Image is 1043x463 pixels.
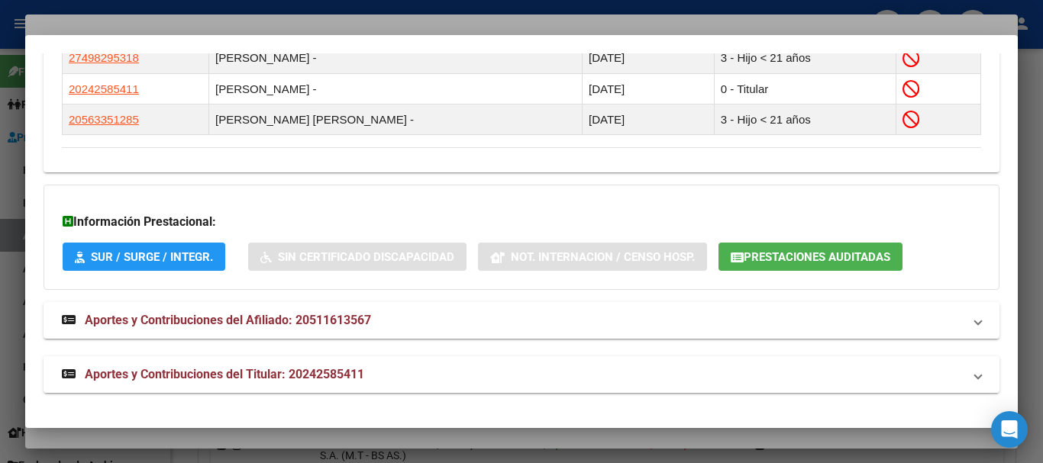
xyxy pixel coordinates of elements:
[278,250,454,264] span: Sin Certificado Discapacidad
[85,313,371,327] span: Aportes y Contribuciones del Afiliado: 20511613567
[583,74,715,104] td: [DATE]
[248,243,467,271] button: Sin Certificado Discapacidad
[744,250,890,264] span: Prestaciones Auditadas
[69,113,139,126] span: 20563351285
[63,243,225,271] button: SUR / SURGE / INTEGR.
[69,82,139,95] span: 20242585411
[714,104,896,135] td: 3 - Hijo < 21 años
[85,367,364,381] span: Aportes y Contribuciones del Titular: 20242585411
[714,74,896,104] td: 0 - Titular
[44,356,999,393] mat-expansion-panel-header: Aportes y Contribuciones del Titular: 20242585411
[714,43,896,73] td: 3 - Hijo < 21 años
[63,213,980,231] h3: Información Prestacional:
[44,302,999,339] mat-expansion-panel-header: Aportes y Contribuciones del Afiliado: 20511613567
[208,74,582,104] td: [PERSON_NAME] -
[478,243,707,271] button: Not. Internacion / Censo Hosp.
[91,250,213,264] span: SUR / SURGE / INTEGR.
[208,104,582,135] td: [PERSON_NAME] [PERSON_NAME] -
[69,51,139,64] span: 27498295318
[583,43,715,73] td: [DATE]
[991,411,1028,448] div: Open Intercom Messenger
[583,104,715,135] td: [DATE]
[511,250,695,264] span: Not. Internacion / Censo Hosp.
[718,243,903,271] button: Prestaciones Auditadas
[208,43,582,73] td: [PERSON_NAME] -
